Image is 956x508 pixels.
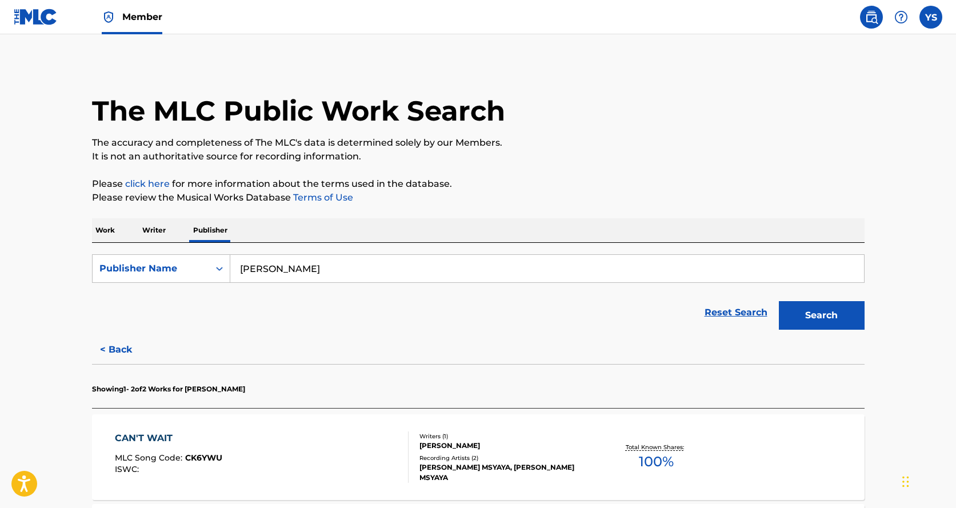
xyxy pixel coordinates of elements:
p: Please for more information about the terms used in the database. [92,177,865,191]
iframe: Resource Center [924,333,956,425]
a: Terms of Use [291,192,353,203]
img: Top Rightsholder [102,10,115,24]
p: It is not an authoritative source for recording information. [92,150,865,163]
span: CK6YWU [185,453,222,463]
button: < Back [92,335,161,364]
p: Total Known Shares: [626,443,687,451]
p: Showing 1 - 2 of 2 Works for [PERSON_NAME] [92,384,245,394]
div: [PERSON_NAME] MSYAYA, [PERSON_NAME] MSYAYA [419,462,592,483]
img: search [865,10,878,24]
img: MLC Logo [14,9,58,25]
span: 100 % [639,451,674,472]
p: Please review the Musical Works Database [92,191,865,205]
div: Drag [902,465,909,499]
iframe: Chat Widget [899,453,956,508]
a: Public Search [860,6,883,29]
a: CAN'T WAITMLC Song Code:CK6YWUISWC:Writers (1)[PERSON_NAME]Recording Artists (2)[PERSON_NAME] MSY... [92,414,865,500]
div: User Menu [919,6,942,29]
div: Recording Artists ( 2 ) [419,454,592,462]
span: ISWC : [115,464,142,474]
span: MLC Song Code : [115,453,185,463]
div: [PERSON_NAME] [419,441,592,451]
a: Reset Search [699,300,773,325]
div: Writers ( 1 ) [419,432,592,441]
p: Publisher [190,218,231,242]
button: Search [779,301,865,330]
img: help [894,10,908,24]
div: Publisher Name [99,262,202,275]
a: click here [125,178,170,189]
span: Member [122,10,162,23]
form: Search Form [92,254,865,335]
p: Work [92,218,118,242]
p: The accuracy and completeness of The MLC's data is determined solely by our Members. [92,136,865,150]
p: Writer [139,218,169,242]
div: CAN'T WAIT [115,431,222,445]
h1: The MLC Public Work Search [92,94,505,128]
div: Help [890,6,913,29]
